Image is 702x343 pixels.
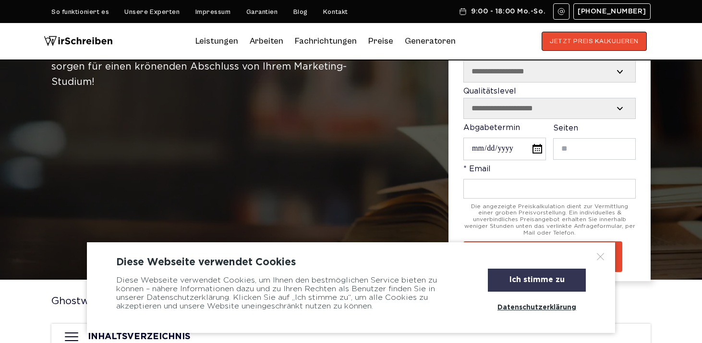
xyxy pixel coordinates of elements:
img: Schedule [459,8,467,15]
input: * Email [463,179,636,199]
div: Ich stimme zu [488,269,586,292]
a: Garantien [246,8,278,16]
span: [PHONE_NUMBER] [578,8,646,15]
select: Qualitätslevel [464,98,635,118]
a: [PHONE_NUMBER] [573,3,651,20]
a: Fachrichtungen [295,34,357,49]
label: Qualitätslevel [463,87,636,119]
a: Blog [293,8,308,16]
img: logo wirschreiben [44,32,113,51]
a: Ghostwriter [51,297,125,306]
a: Arbeiten [250,34,283,49]
label: Fachbereich [463,50,636,83]
a: Preise [368,36,393,46]
a: So funktioniert es [51,8,109,16]
a: Kontakt [323,8,348,16]
label: * Email [463,165,636,198]
button: UNVERBINDLICHE ANFRAGE [463,241,622,272]
a: Generatoren [405,34,456,49]
span: Seiten [553,125,578,132]
img: Email [557,8,565,15]
input: Abgabetermin [463,138,546,160]
a: Leistungen [195,34,238,49]
a: Datenschutzerklärung [488,296,586,319]
div: Die angezeigte Preiskalkulation dient zur Vermittlung einer groben Preisvorstellung. Ein individu... [463,203,636,237]
span: 9:00 - 18:00 Mo.-So. [471,8,545,15]
select: Fachbereich [464,61,635,82]
div: Wir kennen sämtliche Anforderungen für akademische Arbeiten und sorgen für einen krönenden Abschl... [51,44,386,90]
a: Unsere Experten [124,8,180,16]
div: Diese Webseite verwendet Cookies [116,257,586,268]
button: JETZT PREIS KALKULIEREN [542,32,647,51]
div: Diese Webseite verwendet Cookies, um Ihnen den bestmöglichen Service bieten zu können – nähere In... [116,269,464,319]
div: INHALTSVERZEICHNIS [88,332,191,342]
a: Impressum [195,8,231,16]
label: Abgabetermin [463,124,546,160]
